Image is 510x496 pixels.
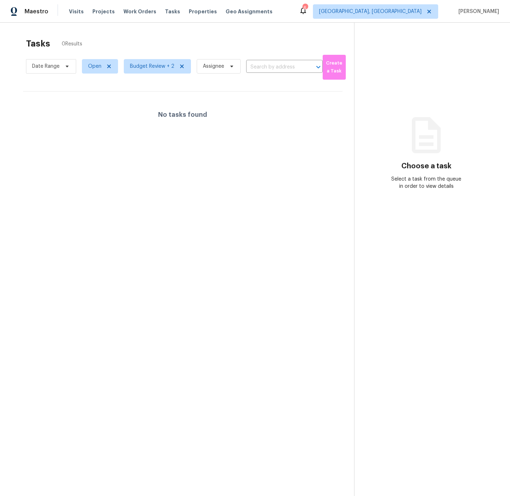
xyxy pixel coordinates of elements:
[313,62,323,72] button: Open
[88,63,101,70] span: Open
[391,176,463,190] div: Select a task from the queue in order to view details
[455,8,499,15] span: [PERSON_NAME]
[123,8,156,15] span: Work Orders
[203,63,224,70] span: Assignee
[25,8,48,15] span: Maestro
[246,62,302,73] input: Search by address
[92,8,115,15] span: Projects
[302,4,308,12] div: 6
[226,8,273,15] span: Geo Assignments
[62,40,82,48] span: 0 Results
[69,8,84,15] span: Visits
[319,8,422,15] span: [GEOGRAPHIC_DATA], [GEOGRAPHIC_DATA]
[165,9,180,14] span: Tasks
[158,111,207,118] h4: No tasks found
[26,40,50,47] h2: Tasks
[323,55,346,80] button: Create a Task
[401,163,452,170] h3: Choose a task
[32,63,60,70] span: Date Range
[189,8,217,15] span: Properties
[130,63,174,70] span: Budget Review + 2
[326,59,342,76] span: Create a Task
